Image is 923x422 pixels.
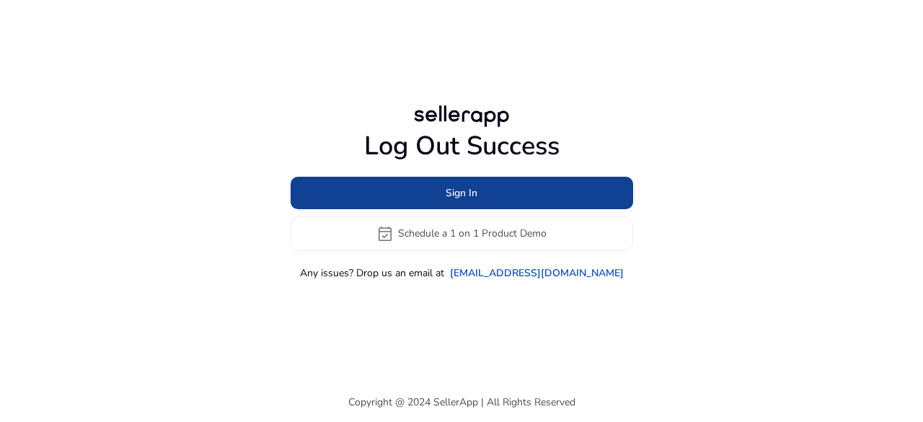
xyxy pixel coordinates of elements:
p: Any issues? Drop us an email at [300,265,444,281]
button: Sign In [291,177,633,209]
h1: Log Out Success [291,131,633,162]
button: event_availableSchedule a 1 on 1 Product Demo [291,216,633,251]
span: event_available [376,225,394,242]
a: [EMAIL_ADDRESS][DOMAIN_NAME] [450,265,624,281]
span: Sign In [446,185,477,201]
